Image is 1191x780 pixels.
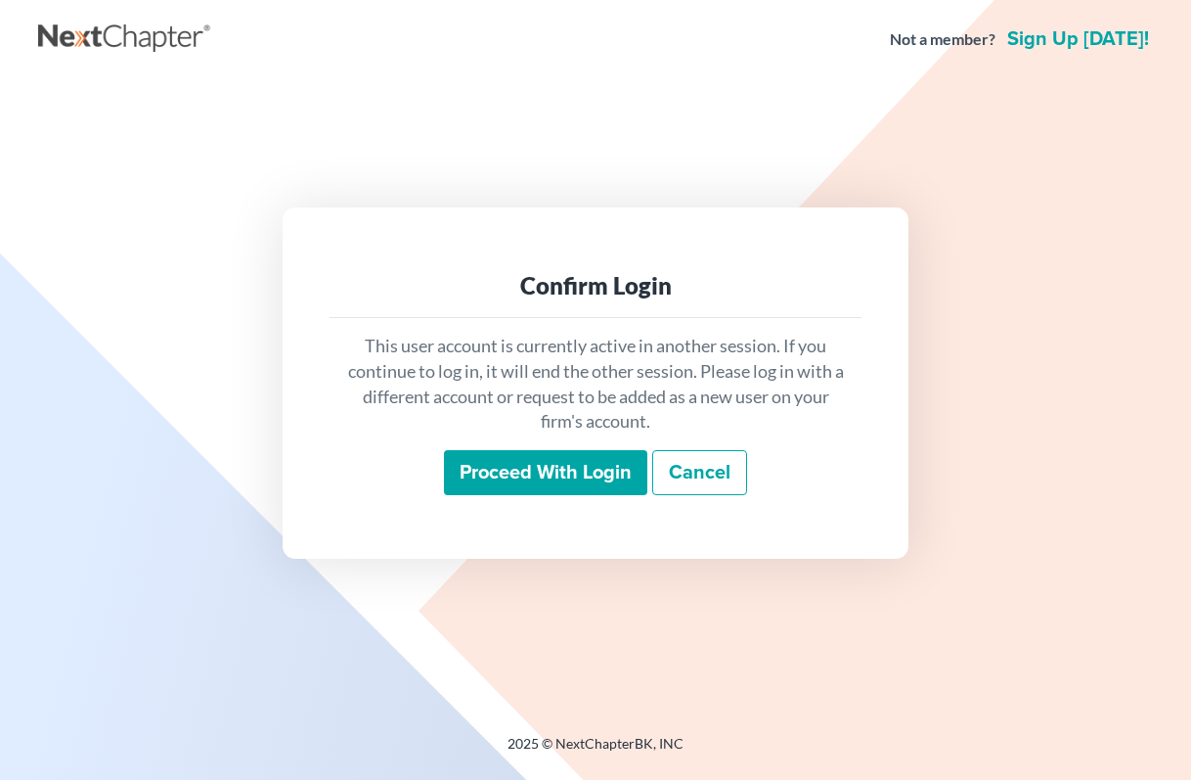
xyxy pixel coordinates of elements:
div: 2025 © NextChapterBK, INC [38,734,1153,769]
p: This user account is currently active in another session. If you continue to log in, it will end ... [345,334,846,435]
a: Cancel [652,450,747,495]
a: Sign up [DATE]! [1003,29,1153,49]
input: Proceed with login [444,450,647,495]
strong: Not a member? [890,28,995,51]
div: Confirm Login [345,270,846,301]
